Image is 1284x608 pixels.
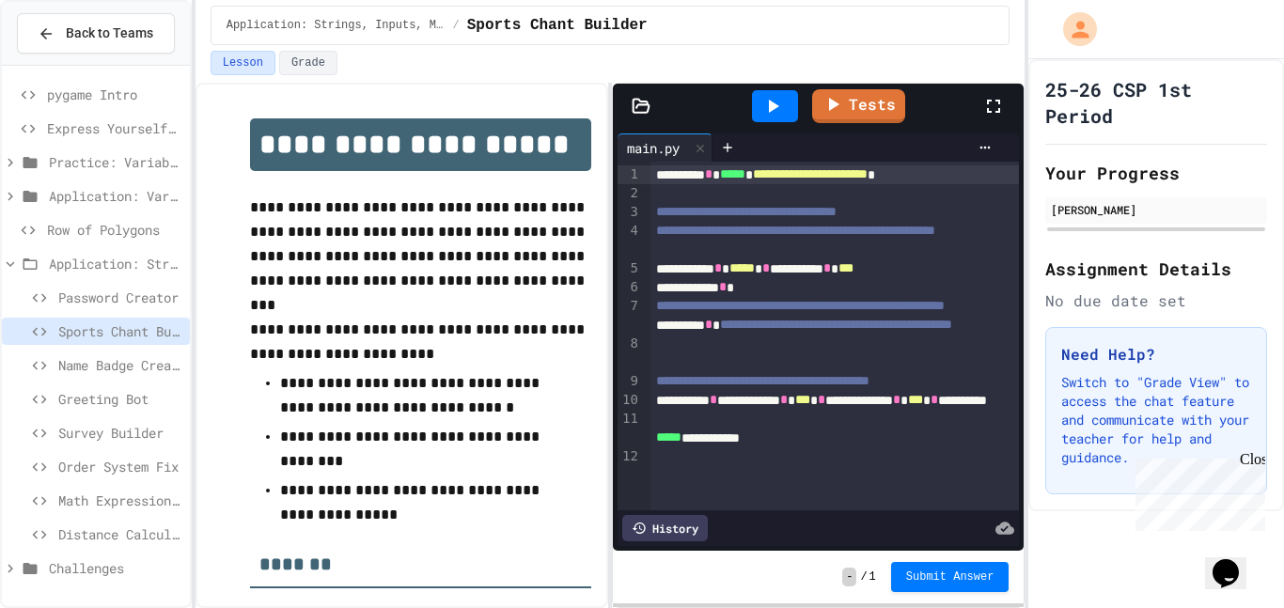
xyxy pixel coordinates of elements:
[618,133,712,162] div: main.py
[58,423,182,443] span: Survey Builder
[49,186,182,206] span: Application: Variables/Print
[47,85,182,104] span: pygame Intro
[58,389,182,409] span: Greeting Bot
[1045,76,1267,129] h1: 25-26 CSP 1st Period
[618,447,641,466] div: 12
[860,569,867,585] span: /
[618,165,641,184] div: 1
[618,222,641,259] div: 4
[17,13,175,54] button: Back to Teams
[618,278,641,297] div: 6
[1043,8,1102,51] div: My Account
[869,569,876,585] span: 1
[49,254,182,273] span: Application: Strings, Inputs, Math
[618,372,641,391] div: 9
[66,23,153,43] span: Back to Teams
[1045,289,1267,312] div: No due date set
[1205,533,1265,589] iframe: chat widget
[622,515,708,541] div: History
[452,18,459,33] span: /
[58,288,182,307] span: Password Creator
[618,391,641,410] div: 10
[1061,343,1251,366] h3: Need Help?
[49,152,182,172] span: Practice: Variables/Print
[467,14,648,37] span: Sports Chant Builder
[211,51,275,75] button: Lesson
[1045,160,1267,186] h2: Your Progress
[58,321,182,341] span: Sports Chant Builder
[618,335,641,372] div: 8
[8,8,130,119] div: Chat with us now!Close
[58,491,182,510] span: Math Expression Debugger
[58,457,182,476] span: Order System Fix
[812,89,905,123] a: Tests
[58,355,182,375] span: Name Badge Creator
[842,568,856,586] span: -
[47,220,182,240] span: Row of Polygons
[279,51,337,75] button: Grade
[618,259,641,278] div: 5
[618,184,641,203] div: 2
[618,410,641,447] div: 11
[1061,373,1251,467] p: Switch to "Grade View" to access the chat feature and communicate with your teacher for help and ...
[906,569,994,585] span: Submit Answer
[1045,256,1267,282] h2: Assignment Details
[47,118,182,138] span: Express Yourself in Python!
[1051,201,1261,218] div: [PERSON_NAME]
[618,138,689,158] div: main.py
[618,203,641,222] div: 3
[891,562,1010,592] button: Submit Answer
[1128,451,1265,531] iframe: chat widget
[227,18,446,33] span: Application: Strings, Inputs, Math
[49,558,182,578] span: Challenges
[58,524,182,544] span: Distance Calculator
[618,297,641,335] div: 7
